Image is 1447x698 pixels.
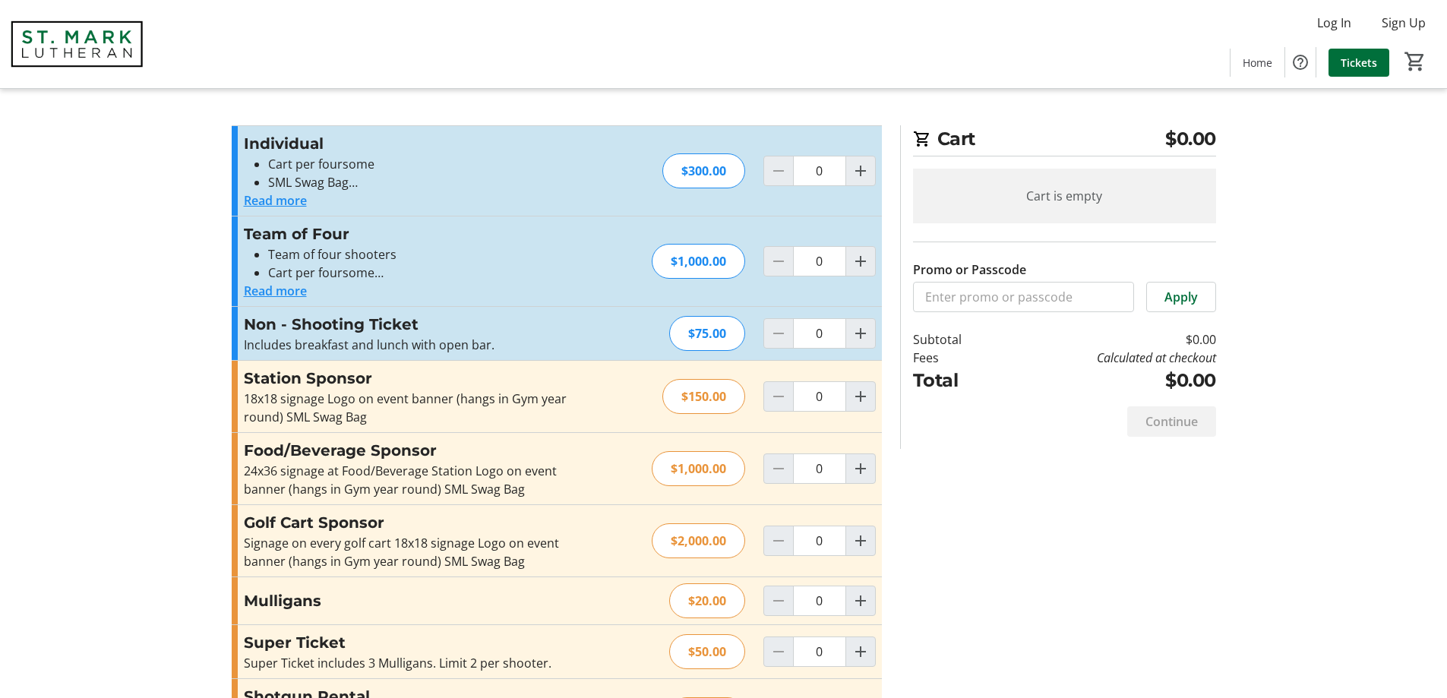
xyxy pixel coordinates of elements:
li: Team of four shooters [268,245,576,264]
input: Super Ticket Quantity [793,636,846,667]
input: Food/Beverage Sponsor Quantity [793,453,846,484]
span: Apply [1164,288,1198,306]
div: $2,000.00 [652,523,745,558]
h3: Team of Four [244,223,576,245]
button: Read more [244,191,307,210]
button: Help [1285,47,1316,77]
div: $20.00 [669,583,745,618]
h3: Station Sponsor [244,367,576,390]
button: Increment by one [846,637,875,666]
span: $0.00 [1165,125,1216,153]
h2: Cart [913,125,1216,156]
div: Super Ticket includes 3 Mulligans. Limit 2 per shooter. [244,654,576,672]
h3: Non - Shooting Ticket [244,313,576,336]
input: Golf Cart Sponsor Quantity [793,526,846,556]
td: $0.00 [1000,367,1215,394]
li: Cart per foursome [268,155,576,173]
div: $1,000.00 [652,244,745,279]
input: Station Sponsor Quantity [793,381,846,412]
td: $0.00 [1000,330,1215,349]
button: Increment by one [846,247,875,276]
h3: Food/Beverage Sponsor [244,439,576,462]
button: Increment by one [846,319,875,348]
div: $300.00 [662,153,745,188]
span: Home [1243,55,1272,71]
span: Sign Up [1382,14,1426,32]
button: Increment by one [846,526,875,555]
input: Mulligans Quantity [793,586,846,616]
p: Includes breakfast and lunch with open bar. [244,336,576,354]
td: Subtotal [913,330,1001,349]
div: 24x36 signage at Food/Beverage Station Logo on event banner (hangs in Gym year round) SML Swag Bag [244,462,576,498]
img: St. Mark Lutheran School's Logo [9,6,144,82]
label: Promo or Passcode [913,261,1026,279]
button: Cart [1401,48,1429,75]
span: Tickets [1341,55,1377,71]
button: Sign Up [1370,11,1438,35]
td: Total [913,367,1001,394]
span: Log In [1317,14,1351,32]
button: Read more [244,282,307,300]
input: Team of Four Quantity [793,246,846,276]
input: Enter promo or passcode [913,282,1134,312]
button: Apply [1146,282,1216,312]
li: Cart per foursome [268,264,576,282]
button: Increment by one [846,382,875,411]
button: Increment by one [846,454,875,483]
div: $1,000.00 [652,451,745,486]
h3: Super Ticket [244,631,576,654]
button: Increment by one [846,586,875,615]
button: Log In [1305,11,1363,35]
input: Individual Quantity [793,156,846,186]
a: Tickets [1329,49,1389,77]
h3: Mulligans [244,589,576,612]
button: Increment by one [846,156,875,185]
div: Cart is empty [913,169,1216,223]
a: Home [1231,49,1284,77]
td: Calculated at checkout [1000,349,1215,367]
h3: Golf Cart Sponsor [244,511,576,534]
div: $150.00 [662,379,745,414]
div: Signage on every golf cart 18x18 signage Logo on event banner (hangs in Gym year round) SML Swag Bag [244,534,576,570]
td: Fees [913,349,1001,367]
div: $50.00 [669,634,745,669]
li: SML Swag Bag [268,173,576,191]
input: Non - Shooting Ticket Quantity [793,318,846,349]
h3: Individual [244,132,576,155]
div: 18x18 signage Logo on event banner (hangs in Gym year round) SML Swag Bag [244,390,576,426]
div: $75.00 [669,316,745,351]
